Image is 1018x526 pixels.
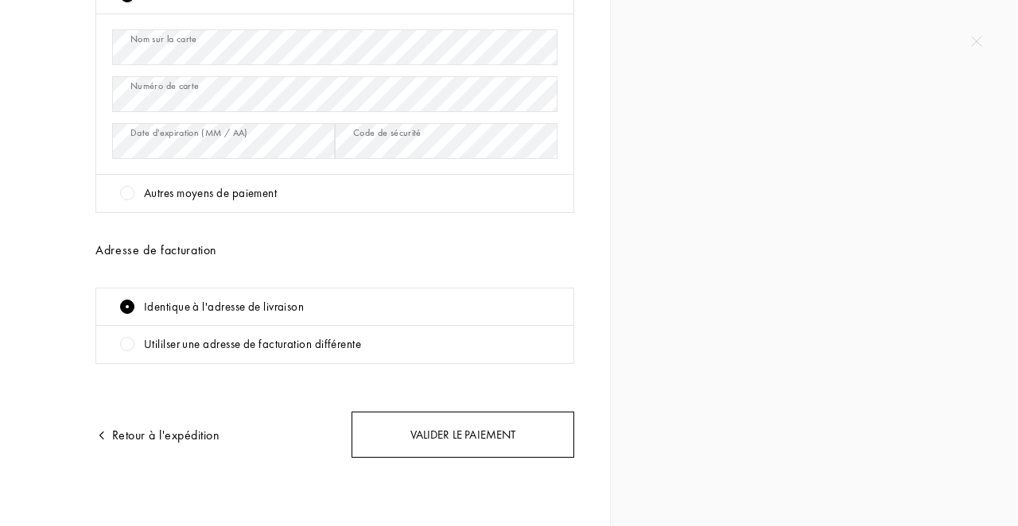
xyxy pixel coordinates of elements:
[352,412,574,458] div: Valider le paiement
[971,36,982,47] img: quit_onboard.svg
[95,429,108,442] img: arrow.png
[130,79,199,93] div: Numéro de carte
[130,32,197,46] div: Nom sur la carte
[353,126,422,140] div: Code de sécurité
[95,241,574,260] div: Adresse de facturation
[144,298,304,316] div: Identique à l'adresse de livraison
[144,335,361,354] div: Utililser une adresse de facturation différente
[144,184,277,203] div: Autres moyens de paiement
[130,126,248,140] div: Date d'expiration (MM / AA)
[95,426,220,445] div: Retour à l'expédition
